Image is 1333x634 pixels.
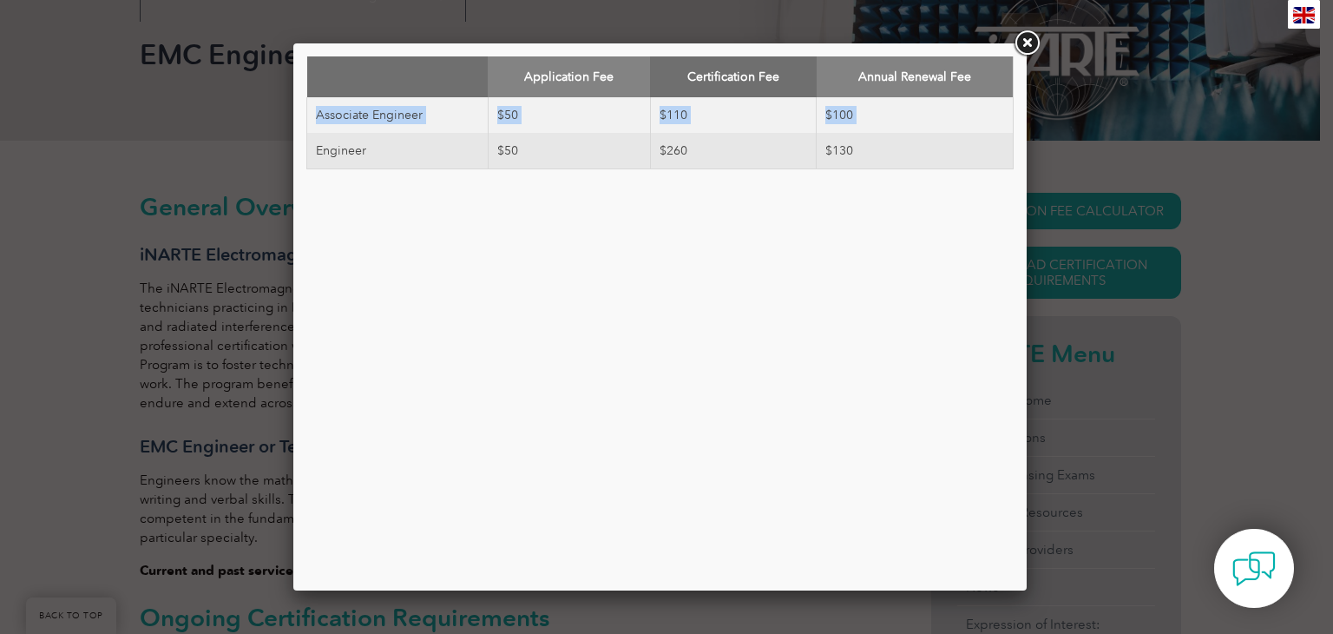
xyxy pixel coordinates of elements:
td: $110 [650,97,816,133]
td: $50 [488,97,650,133]
th: Certification Fee [650,56,816,97]
img: contact-chat.png [1232,547,1276,591]
td: $130 [817,133,1014,169]
th: Annual Renewal Fee [817,56,1014,97]
td: Associate Engineer [307,97,489,133]
th: Application Fee [488,56,650,97]
td: $100 [817,97,1014,133]
a: Close [1011,28,1042,59]
td: $260 [650,133,816,169]
img: en [1293,7,1315,23]
td: $50 [488,133,650,169]
td: Engineer [307,133,489,169]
